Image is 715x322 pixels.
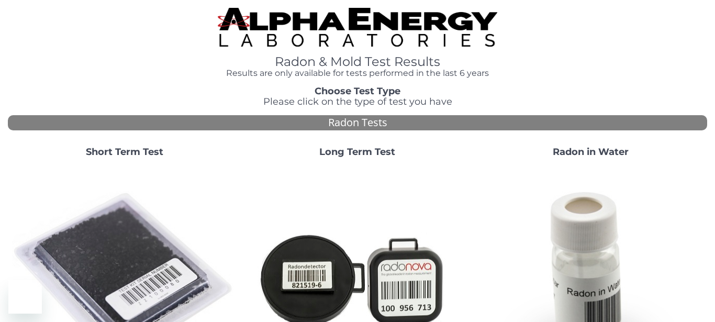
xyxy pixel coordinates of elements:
img: TightCrop.jpg [218,8,497,47]
h1: Radon & Mold Test Results [218,55,497,69]
span: Please click on the type of test you have [263,96,452,107]
strong: Long Term Test [319,146,395,158]
strong: Choose Test Type [315,85,400,97]
h4: Results are only available for tests performed in the last 6 years [218,69,497,78]
div: Radon Tests [8,115,707,130]
strong: Short Term Test [86,146,163,158]
iframe: Button to launch messaging window [8,280,42,314]
strong: Radon in Water [553,146,629,158]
